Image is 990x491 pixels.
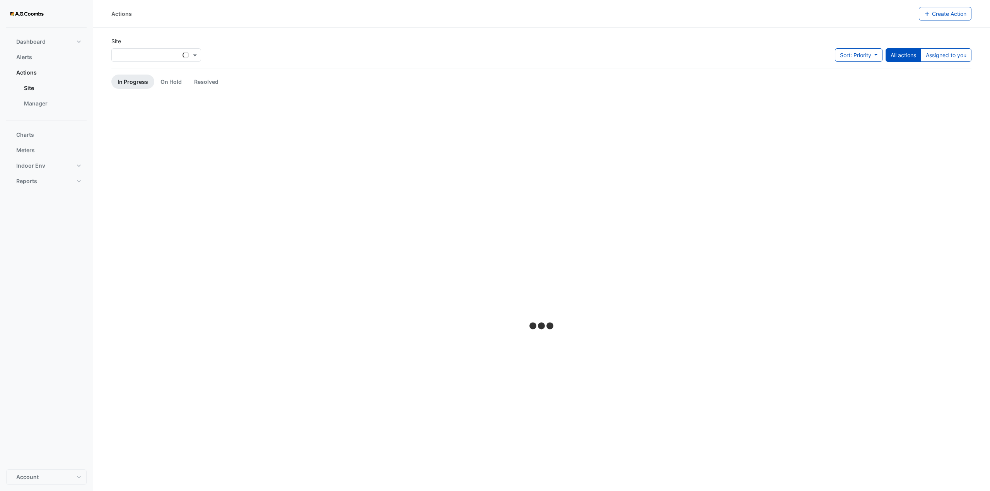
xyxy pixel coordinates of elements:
button: All actions [886,48,921,62]
button: Assigned to you [921,48,971,62]
div: Actions [6,80,87,114]
button: Actions [6,65,87,80]
a: In Progress [111,75,154,89]
a: Manager [18,96,87,111]
span: Account [16,473,39,481]
button: Account [6,469,87,485]
a: On Hold [154,75,188,89]
span: Sort: Priority [840,52,871,58]
span: Reports [16,177,37,185]
span: Create Action [932,10,966,17]
button: Indoor Env [6,158,87,173]
button: Alerts [6,49,87,65]
span: Dashboard [16,38,46,46]
button: Charts [6,127,87,143]
span: Actions [16,69,37,76]
span: Charts [16,131,34,139]
span: Meters [16,146,35,154]
div: Actions [111,10,132,18]
button: Reports [6,173,87,189]
button: Create Action [919,7,972,20]
label: Site [111,37,121,45]
a: Site [18,80,87,96]
span: Alerts [16,53,32,61]
img: Company Logo [9,6,44,22]
button: Meters [6,143,87,158]
button: Sort: Priority [835,48,882,62]
button: Dashboard [6,34,87,49]
span: Indoor Env [16,162,45,170]
a: Resolved [188,75,225,89]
